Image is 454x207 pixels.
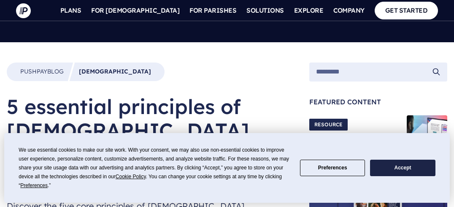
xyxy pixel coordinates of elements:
span: Pushpay [20,68,47,75]
span: RESOURCE [309,119,348,131]
a: GET STARTED [375,2,438,19]
h1: 5 essential principles of [DEMOGRAPHIC_DATA] management for parish success [7,95,282,189]
span: Cookie Policy [116,174,146,180]
span: Preferences [20,182,48,188]
div: We use essential cookies to make our site work. With your consent, we may also use non-essential ... [19,146,290,190]
a: PushpayBlog [20,68,64,76]
button: Preferences [300,160,365,176]
a: [DEMOGRAPHIC_DATA] [79,68,151,76]
span: Featured Content [309,98,447,105]
div: Cookie Consent Prompt [4,133,450,203]
button: Accept [370,160,435,176]
img: Church Tech Check Blog Hero Image [407,115,447,156]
